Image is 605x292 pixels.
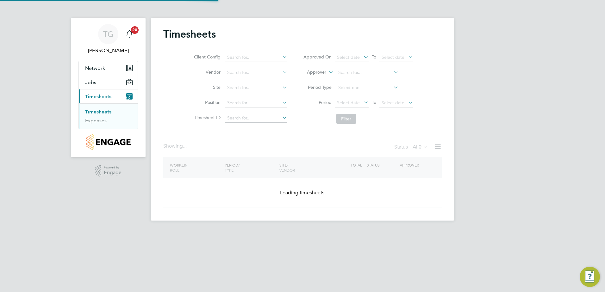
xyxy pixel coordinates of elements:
a: Powered byEngage [95,165,122,177]
input: Search for... [336,68,398,77]
span: ... [183,143,187,149]
button: Network [79,61,138,75]
input: Select one [336,83,398,92]
input: Search for... [225,68,287,77]
a: Expenses [85,118,107,124]
span: Powered by [104,165,122,170]
label: Timesheet ID [192,115,221,120]
span: Tyler Gaston [78,47,138,54]
span: Select date [382,100,404,106]
button: Jobs [79,75,138,89]
label: Position [192,100,221,105]
span: 0 [419,144,421,150]
span: Select date [337,100,360,106]
input: Search for... [225,99,287,107]
div: Timesheets [79,103,138,129]
input: Search for... [225,83,287,92]
label: Approved On [303,54,332,60]
label: All [413,144,428,150]
label: Vendor [192,69,221,75]
label: Site [192,84,221,90]
span: Select date [382,54,404,60]
label: Client Config [192,54,221,60]
a: Go to home page [78,134,138,150]
label: Approver [298,69,326,76]
button: Timesheets [79,89,138,103]
span: To [370,98,378,106]
span: To [370,53,378,61]
label: Period [303,100,332,105]
nav: Main navigation [71,18,146,157]
label: Period Type [303,84,332,90]
span: Jobs [85,79,96,85]
span: Select date [337,54,360,60]
span: Engage [104,170,122,175]
input: Search for... [225,114,287,123]
span: Network [85,65,105,71]
a: 20 [123,24,136,44]
a: TG[PERSON_NAME] [78,24,138,54]
h2: Timesheets [163,28,216,40]
span: TG [103,30,114,38]
img: countryside-properties-logo-retina.png [86,134,130,150]
span: Timesheets [85,94,111,100]
button: Engage Resource Center [580,267,600,287]
a: Timesheets [85,109,111,115]
button: Filter [336,114,356,124]
span: 20 [131,26,139,34]
input: Search for... [225,53,287,62]
div: Status [394,143,429,152]
div: Showing [163,143,188,149]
